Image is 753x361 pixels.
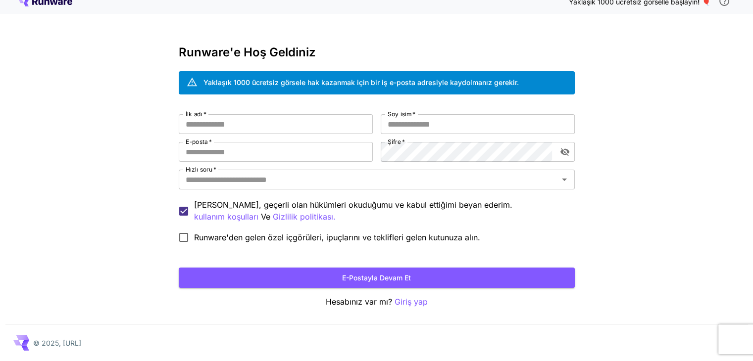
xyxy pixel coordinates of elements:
font: Runware'den gelen özel içgörüleri, ipuçlarını ve teklifleri gelen kutunuza alın. [194,232,480,242]
button: [PERSON_NAME], geçerli olan hükümleri okuduğumu ve kabul ettiğimi beyan ederim. Ve Gizlilik polit... [194,211,258,223]
button: şifre görünürlüğünü değiştir [556,143,574,161]
font: E-posta [186,138,207,145]
button: E-postayla devam et [179,268,575,288]
font: E-postayla devam et [342,273,411,282]
button: [PERSON_NAME], geçerli olan hükümleri okuduğumu ve kabul ettiğimi beyan ederim. kullanım koşullar... [273,211,336,223]
font: Şifre [388,138,401,145]
font: İlk adı [186,110,202,118]
button: Giriş yap [395,296,428,308]
font: [PERSON_NAME], geçerli olan hükümleri okuduğumu ve kabul ettiğimi beyan ederim. [194,200,512,210]
font: Hesabınız var mı? [326,297,392,307]
font: Runware'e Hoş Geldiniz [179,45,316,59]
button: Açık [557,173,571,186]
font: © 2025, [URL] [33,339,81,347]
font: kullanım koşulları [194,212,258,222]
font: Ve [261,212,270,222]
font: Soy isim [388,110,411,118]
font: Hızlı soru [186,166,212,173]
font: Gizlilik politikası. [273,212,336,222]
font: Giriş yap [395,297,428,307]
font: Yaklaşık 1000 ücretsiz görsele hak kazanmak için bir iş e-posta adresiyle kaydolmanız gerekir. [203,78,519,87]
